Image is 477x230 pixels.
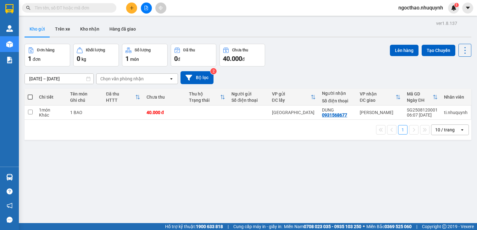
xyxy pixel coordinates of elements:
button: Số lượng1món [122,44,168,66]
div: VP gửi [272,91,311,96]
div: ĐC lấy [272,98,311,103]
div: 10 / trang [435,127,455,133]
div: Chưa thu [147,95,183,100]
span: Cung cấp máy in - giấy in: [233,223,282,230]
span: đ [242,57,245,62]
button: Trên xe [50,21,75,37]
div: Khối lượng [86,48,105,52]
span: notification [7,203,13,209]
span: món [130,57,139,62]
svg: open [169,76,174,81]
span: Hỗ trợ kỹ thuật: [165,223,223,230]
div: Ngày ĐH [407,98,433,103]
button: plus [126,3,137,14]
span: caret-down [465,5,471,11]
input: Tìm tên, số ĐT hoặc mã đơn [35,4,109,11]
button: Đơn hàng1đơn [25,44,70,66]
div: Nhân viên [444,95,468,100]
span: 0 [77,55,80,62]
span: search [26,6,31,10]
div: 06:07 [DATE] [407,112,438,118]
span: question-circle [7,188,13,194]
div: DUNG [322,107,353,112]
strong: 1900 633 818 [196,224,223,229]
th: Toggle SortBy [269,89,319,106]
div: 0931568677 [322,112,347,118]
span: ngocthao.nhuquynh [393,4,448,12]
div: Chọn văn phòng nhận [100,76,144,82]
div: 40.000 đ [147,110,183,115]
button: Tạo Chuyến [422,45,455,56]
img: warehouse-icon [6,174,13,181]
th: Toggle SortBy [186,89,228,106]
span: Miền Nam [284,223,361,230]
span: | [228,223,229,230]
div: Người gửi [231,91,265,96]
sup: 2 [210,68,217,74]
th: Toggle SortBy [357,89,404,106]
button: Khối lượng0kg [73,44,119,66]
th: Toggle SortBy [404,89,441,106]
th: Toggle SortBy [103,89,143,106]
span: message [7,217,13,223]
img: warehouse-icon [6,41,13,48]
div: Chưa thu [232,48,248,52]
button: 1 [398,125,408,135]
span: plus [130,6,134,10]
sup: 1 [454,3,459,7]
div: ti.nhuquynh [444,110,468,115]
div: Người nhận [322,91,353,96]
button: Bộ lọc [180,71,214,84]
div: VP nhận [360,91,396,96]
img: warehouse-icon [6,25,13,32]
input: Select a date range. [25,74,93,84]
div: ver 1.8.137 [436,20,457,27]
span: Miền Bắc [366,223,412,230]
img: icon-new-feature [451,5,457,11]
span: aim [158,6,163,10]
span: ⚪️ [363,225,365,228]
div: Đơn hàng [37,48,54,52]
div: Số lượng [135,48,151,52]
button: Lên hàng [390,45,419,56]
button: aim [155,3,166,14]
button: caret-down [462,3,473,14]
div: ĐC giao [360,98,396,103]
div: [GEOGRAPHIC_DATA] [272,110,316,115]
div: Khác [39,112,64,118]
button: Kho nhận [75,21,104,37]
span: 0 [174,55,178,62]
div: HTTT [106,98,135,103]
svg: open [460,127,465,132]
div: SG2508120001 [407,107,438,112]
div: 1 món [39,107,64,112]
span: 1 [28,55,31,62]
div: Chi tiết [39,95,64,100]
div: Thu hộ [189,91,220,96]
button: file-add [141,3,152,14]
span: file-add [144,6,148,10]
div: Ghi chú [70,98,100,103]
div: Số điện thoại [231,98,265,103]
button: Chưa thu40.000đ [219,44,265,66]
button: Hàng đã giao [104,21,141,37]
span: 1 [125,55,129,62]
span: kg [81,57,86,62]
div: Đã thu [106,91,135,96]
div: Số điện thoại [322,98,353,103]
div: Tên món [70,91,100,96]
div: [PERSON_NAME] [360,110,401,115]
img: logo-vxr [5,4,14,14]
img: solution-icon [6,57,13,63]
div: Mã GD [407,91,433,96]
div: Trạng thái [189,98,220,103]
strong: 0369 525 060 [385,224,412,229]
div: 1 BAO [70,110,100,115]
button: Đã thu0đ [171,44,216,66]
span: 40.000 [223,55,242,62]
button: Kho gửi [25,21,50,37]
strong: 0708 023 035 - 0935 103 250 [304,224,361,229]
span: 1 [455,3,458,7]
span: đơn [33,57,41,62]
